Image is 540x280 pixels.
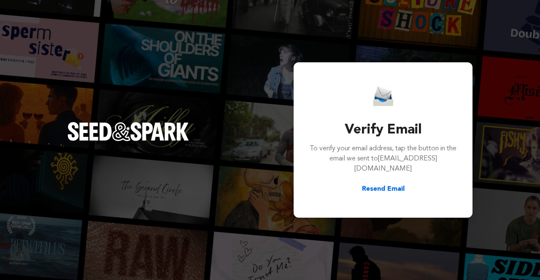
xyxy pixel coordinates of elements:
h3: Verify Email [309,120,457,140]
span: [EMAIL_ADDRESS][DOMAIN_NAME] [354,155,437,172]
button: Resend Email [362,184,405,194]
img: Seed&Spark Email Icon [373,86,393,107]
p: To verify your email address, tap the button in the email we sent to [309,144,457,174]
img: Seed&Spark Logo [67,122,189,141]
a: Seed&Spark Homepage [67,122,189,157]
